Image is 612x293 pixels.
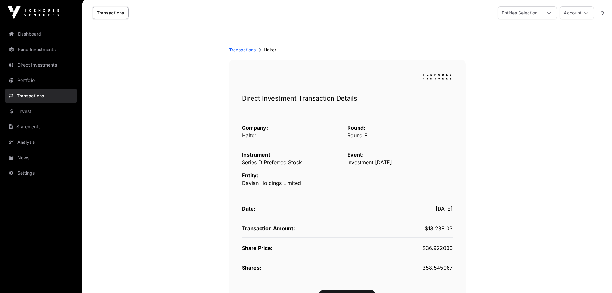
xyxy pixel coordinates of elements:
[498,7,541,19] div: Entities Selection
[242,180,301,186] span: Davian Holdings Limited
[347,244,453,252] div: $36.922000
[5,27,77,41] a: Dashboard
[422,72,453,81] img: logo
[347,151,364,158] span: Event:
[347,205,453,213] div: [DATE]
[242,225,295,232] span: Transaction Amount:
[242,264,261,271] span: Shares:
[242,172,258,179] span: Entity:
[242,132,256,139] a: Halter
[5,151,77,165] a: News
[560,6,594,19] button: Account
[580,262,612,293] iframe: Chat Widget
[5,135,77,149] a: Analysis
[93,7,129,19] a: Transactions
[347,159,392,166] span: Investment [DATE]
[347,132,368,139] span: Round 8
[242,159,302,166] span: Series D Preferred Stock
[8,6,59,19] img: Icehouse Ventures Logo
[242,94,453,103] h1: Direct Investment Transaction Details
[242,206,255,212] span: Date:
[242,245,272,251] span: Share Price:
[5,104,77,118] a: Invest
[5,120,77,134] a: Statements
[347,264,453,271] div: 358.545067
[229,47,256,53] a: Transactions
[347,124,365,131] span: Round:
[5,89,77,103] a: Transactions
[5,166,77,180] a: Settings
[242,151,272,158] span: Instrument:
[347,224,453,232] div: $13,238.03
[229,47,466,53] div: Halter
[242,124,268,131] span: Company:
[5,73,77,87] a: Portfolio
[5,58,77,72] a: Direct Investments
[5,42,77,57] a: Fund Investments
